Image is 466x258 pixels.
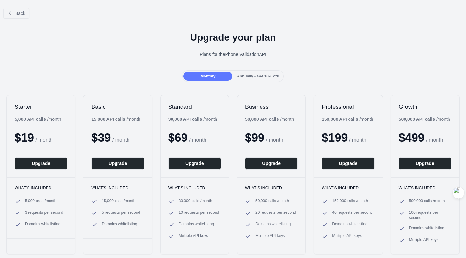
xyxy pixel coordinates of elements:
div: / month [245,116,294,122]
div: / month [168,116,217,122]
b: 50,000 API calls [245,117,279,122]
h2: Standard [168,103,221,111]
span: $ 69 [168,131,188,144]
b: 500,000 API calls [399,117,435,122]
h2: Growth [399,103,451,111]
span: $ 499 [399,131,425,144]
b: 30,000 API calls [168,117,202,122]
div: / month [399,116,450,122]
span: $ 99 [245,131,264,144]
h2: Professional [322,103,374,111]
b: 150,000 API calls [322,117,358,122]
span: $ 199 [322,131,348,144]
h2: Business [245,103,298,111]
div: / month [322,116,373,122]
